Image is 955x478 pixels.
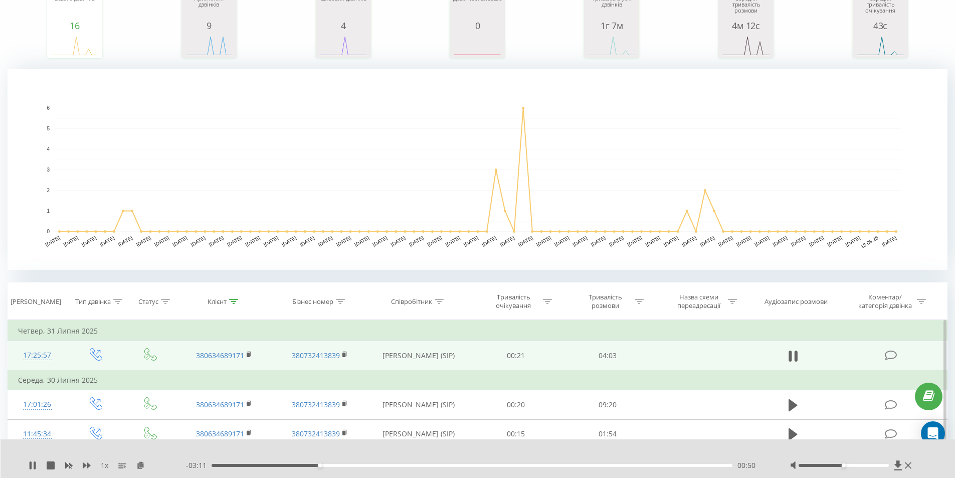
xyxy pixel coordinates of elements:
text: [DATE] [117,235,134,247]
text: 6 [47,105,50,111]
svg: A chart. [721,31,771,61]
text: [DATE] [63,235,79,247]
text: [DATE] [735,235,752,247]
text: [DATE] [808,235,825,247]
text: [DATE] [845,235,861,247]
a: 380634689171 [196,429,244,438]
div: Коментар/категорія дзвінка [856,293,914,310]
a: 380732413839 [292,429,340,438]
td: 00:21 [470,341,562,371]
text: [DATE] [45,235,61,247]
div: Тривалість очікування [487,293,540,310]
text: [DATE] [499,235,516,247]
td: 09:20 [562,390,654,419]
td: 00:20 [470,390,562,419]
div: 9 [184,21,234,31]
div: 11:45:34 [18,424,57,444]
text: 0 [47,229,50,234]
svg: A chart. [50,31,100,61]
text: 3 [47,167,50,173]
a: 380732413839 [292,400,340,409]
td: [PERSON_NAME] (SIP) [367,390,470,419]
text: [DATE] [553,235,570,247]
text: 18.08.25 [860,235,880,249]
div: 1г 7м [587,21,637,31]
td: 04:03 [562,341,654,371]
text: [DATE] [626,235,643,247]
div: Аудіозапис розмови [765,297,828,306]
div: Клієнт [208,297,227,306]
div: 17:25:57 [18,346,57,365]
text: 1 [47,208,50,214]
text: [DATE] [645,235,661,247]
text: [DATE] [535,235,552,247]
text: 4 [47,146,50,152]
div: 16 [50,21,100,31]
text: [DATE] [299,235,315,247]
text: [DATE] [172,235,188,247]
div: Accessibility label [318,463,322,467]
svg: A chart. [855,31,905,61]
td: [PERSON_NAME] (SIP) [367,419,470,449]
svg: A chart. [8,69,947,270]
div: Бізнес номер [292,297,333,306]
text: [DATE] [790,235,807,247]
div: Статус [138,297,158,306]
text: [DATE] [408,235,425,247]
text: [DATE] [81,235,97,247]
text: [DATE] [281,235,297,247]
text: [DATE] [317,235,334,247]
span: - 03:11 [186,460,212,470]
td: 01:54 [562,419,654,449]
div: Тип дзвінка [75,297,111,306]
text: [DATE] [699,235,716,247]
text: [DATE] [153,235,170,247]
text: [DATE] [572,235,589,247]
text: [DATE] [827,235,843,247]
text: [DATE] [190,235,207,247]
div: [PERSON_NAME] [11,297,61,306]
text: [DATE] [135,235,152,247]
text: [DATE] [663,235,679,247]
text: [DATE] [426,235,443,247]
div: 4 [318,21,368,31]
div: Accessibility label [842,463,846,467]
text: 2 [47,188,50,193]
text: [DATE] [372,235,389,247]
text: [DATE] [717,235,734,247]
div: Співробітник [391,297,432,306]
text: [DATE] [335,235,352,247]
svg: A chart. [452,31,502,61]
div: 4м 12с [721,21,771,31]
text: [DATE] [881,235,897,247]
div: A chart. [587,31,637,61]
td: Четвер, 31 Липня 2025 [8,321,947,341]
text: [DATE] [463,235,479,247]
text: [DATE] [481,235,497,247]
text: [DATE] [681,235,697,247]
text: [DATE] [390,235,407,247]
a: 380732413839 [292,351,340,360]
svg: A chart. [318,31,368,61]
text: [DATE] [208,235,225,247]
div: Open Intercom Messenger [921,421,945,445]
text: [DATE] [772,235,789,247]
div: Тривалість розмови [579,293,632,310]
span: 00:50 [737,460,755,470]
svg: A chart. [184,31,234,61]
text: [DATE] [99,235,115,247]
td: [PERSON_NAME] (SIP) [367,341,470,371]
a: 380634689171 [196,351,244,360]
text: [DATE] [226,235,243,247]
text: 5 [47,126,50,131]
div: Назва схеми переадресації [672,293,725,310]
text: [DATE] [590,235,607,247]
text: [DATE] [517,235,534,247]
text: [DATE] [263,235,279,247]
